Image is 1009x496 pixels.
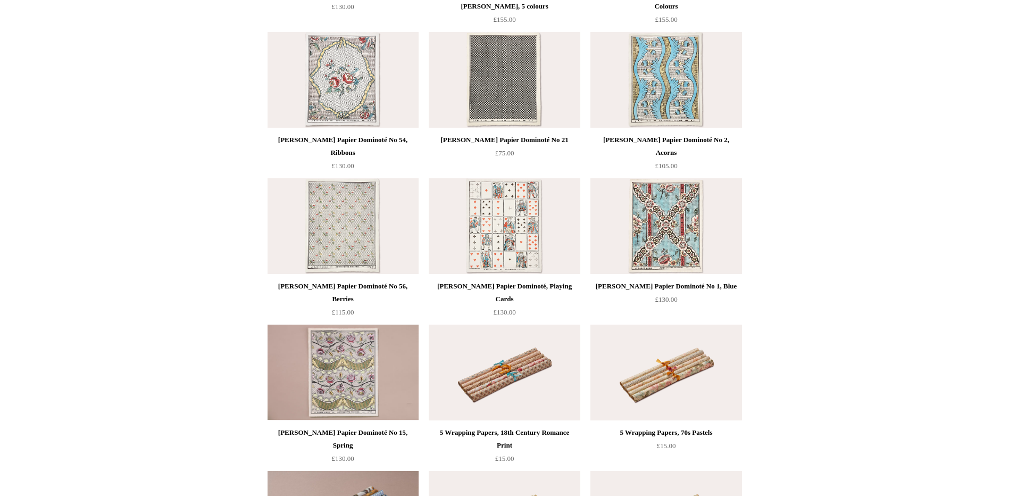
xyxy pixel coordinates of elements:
[429,178,580,274] a: Antoinette Poisson Papier Dominoté, Playing Cards Antoinette Poisson Papier Dominoté, Playing Cards
[268,32,419,128] img: Antoinette Poisson Papier Dominoté No 54, Ribbons
[429,178,580,274] img: Antoinette Poisson Papier Dominoté, Playing Cards
[270,134,416,159] div: [PERSON_NAME] Papier Dominoté No 54, Ribbons
[590,32,741,128] img: Antoinette Poisson Papier Dominoté No 2, Acorns
[268,325,419,420] a: Antoinette Poisson Papier Dominoté No 15, Spring Antoinette Poisson Papier Dominoté No 15, Spring
[590,325,741,420] img: 5 Wrapping Papers, 70s Pastels
[429,325,580,420] a: 5 Wrapping Papers, 18th Century Romance Print 5 Wrapping Papers, 18th Century Romance Print
[268,178,419,274] img: Antoinette Poisson Papier Dominoté No 56, Berries
[270,280,416,305] div: [PERSON_NAME] Papier Dominoté No 56, Berries
[268,426,419,470] a: [PERSON_NAME] Papier Dominoté No 15, Spring £130.00
[429,32,580,128] a: Antoinette Poisson Papier Dominoté No 21 Antoinette Poisson Papier Dominoté No 21
[590,134,741,177] a: [PERSON_NAME] Papier Dominoté No 2, Acorns £105.00
[331,454,354,462] span: £130.00
[495,149,514,157] span: £75.00
[429,325,580,420] img: 5 Wrapping Papers, 18th Century Romance Print
[270,426,416,452] div: [PERSON_NAME] Papier Dominoté No 15, Spring
[655,295,677,303] span: £130.00
[429,280,580,324] a: [PERSON_NAME] Papier Dominoté, Playing Cards £130.00
[268,32,419,128] a: Antoinette Poisson Papier Dominoté No 54, Ribbons Antoinette Poisson Papier Dominoté No 54, Ribbons
[429,32,580,128] img: Antoinette Poisson Papier Dominoté No 21
[590,178,741,274] a: Antoinette Poisson Papier Dominoté No 1, Blue Antoinette Poisson Papier Dominoté No 1, Blue
[590,280,741,324] a: [PERSON_NAME] Papier Dominoté No 1, Blue £130.00
[590,426,741,470] a: 5 Wrapping Papers, 70s Pastels £15.00
[431,134,577,146] div: [PERSON_NAME] Papier Dominoté No 21
[268,134,419,177] a: [PERSON_NAME] Papier Dominoté No 54, Ribbons £130.00
[593,134,739,159] div: [PERSON_NAME] Papier Dominoté No 2, Acorns
[593,426,739,439] div: 5 Wrapping Papers, 70s Pastels
[657,442,676,450] span: £15.00
[429,426,580,470] a: 5 Wrapping Papers, 18th Century Romance Print £15.00
[332,308,354,316] span: £115.00
[655,15,677,23] span: £155.00
[268,325,419,420] img: Antoinette Poisson Papier Dominoté No 15, Spring
[268,280,419,324] a: [PERSON_NAME] Papier Dominoté No 56, Berries £115.00
[593,280,739,293] div: [PERSON_NAME] Papier Dominoté No 1, Blue
[655,162,677,170] span: £105.00
[590,32,741,128] a: Antoinette Poisson Papier Dominoté No 2, Acorns Antoinette Poisson Papier Dominoté No 2, Acorns
[590,178,741,274] img: Antoinette Poisson Papier Dominoté No 1, Blue
[431,426,577,452] div: 5 Wrapping Papers, 18th Century Romance Print
[431,280,577,305] div: [PERSON_NAME] Papier Dominoté, Playing Cards
[495,454,514,462] span: £15.00
[268,178,419,274] a: Antoinette Poisson Papier Dominoté No 56, Berries Antoinette Poisson Papier Dominoté No 56, Berries
[590,325,741,420] a: 5 Wrapping Papers, 70s Pastels 5 Wrapping Papers, 70s Pastels
[493,308,515,316] span: £130.00
[429,134,580,177] a: [PERSON_NAME] Papier Dominoté No 21 £75.00
[331,162,354,170] span: £130.00
[331,3,354,11] span: £130.00
[493,15,515,23] span: £155.00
